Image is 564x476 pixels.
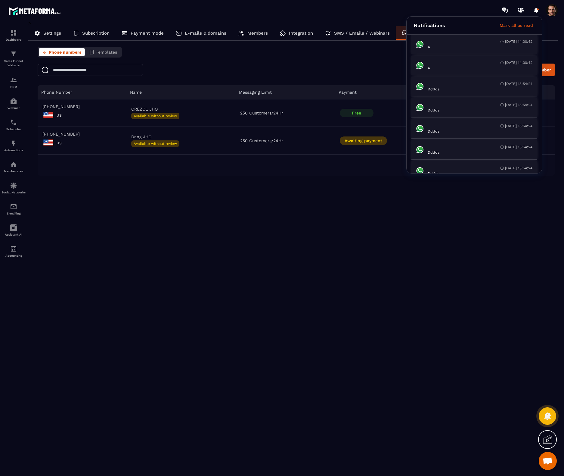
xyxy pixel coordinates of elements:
[2,85,26,89] p: CRM
[428,45,532,49] span: A
[2,106,26,110] p: Webinar
[126,99,236,127] td: CREZOL JHO
[42,104,122,109] span: [PHONE_NUMBER]
[10,77,17,84] img: formation
[10,119,17,126] img: scheduler
[428,87,532,91] span: Dddds
[505,145,532,149] span: [DATE] 13:54:24
[428,66,532,70] span: A
[96,50,117,55] span: Templates
[2,177,26,199] a: social-networksocial-networkSocial Networks
[428,150,532,155] span: Dddds
[289,30,313,36] p: Integration
[42,109,54,121] img: Flag
[10,182,17,189] img: social-network
[235,127,335,154] td: 250 Customers/24Hr
[2,114,26,135] a: schedulerschedulerScheduler
[10,245,17,252] img: accountant
[85,48,121,56] button: Templates
[2,241,26,262] a: accountantaccountantAccounting
[185,30,226,36] p: E-mails & domains
[10,50,17,58] img: formation
[2,220,26,241] a: Assistant AI
[2,233,26,236] p: Assistant AI
[2,59,26,67] p: Sales Funnel Website
[334,30,390,36] p: SMS / Emails / Webinars
[8,5,63,17] img: logo
[2,254,26,257] p: Accounting
[131,140,179,147] span: Available without review
[505,124,532,128] span: [DATE] 13:54:24
[340,109,373,117] div: Free
[2,156,26,177] a: automationsautomationsMember area
[235,99,335,127] td: 250 Customers/24Hr
[126,85,236,99] th: Name
[57,141,62,145] span: US
[414,23,445,28] h4: Notifications
[28,20,558,176] div: >
[428,108,532,112] span: Dddds
[43,30,61,36] p: Settings
[2,72,26,93] a: formationformationCRM
[2,25,26,46] a: formationformationDashboard
[2,93,26,114] a: automationsautomationsWebinar
[428,171,532,176] span: Dddds
[131,30,164,36] p: Payment mode
[2,149,26,152] p: Automations
[428,129,532,133] span: Dddds
[42,132,122,136] span: [PHONE_NUMBER]
[335,85,442,99] th: Payment
[39,48,85,56] button: Phone numbers
[2,170,26,173] p: Member area
[505,82,532,86] span: [DATE] 13:54:24
[10,98,17,105] img: automations
[539,452,557,470] div: Mở cuộc trò chuyện
[2,46,26,72] a: formationformationSales Funnel Website
[10,29,17,36] img: formation
[126,127,236,154] td: Dang JHO
[10,203,17,210] img: email
[57,113,62,117] span: US
[10,161,17,168] img: automations
[42,136,54,148] img: Flag
[2,199,26,220] a: emailemailE-mailing
[235,85,335,99] th: Messaging Limit
[2,212,26,215] p: E-mailing
[247,30,268,36] p: Members
[2,191,26,194] p: Social Networks
[505,166,532,170] span: [DATE] 13:54:24
[131,113,179,119] span: Available without review
[82,30,110,36] p: Subscription
[498,23,535,28] button: Mark all as read
[505,39,532,44] span: [DATE] 14:00:42
[10,140,17,147] img: automations
[505,61,532,65] span: [DATE] 14:00:42
[340,136,387,145] div: Awaiting payment
[2,127,26,131] p: Scheduler
[505,103,532,107] span: [DATE] 13:54:24
[2,135,26,156] a: automationsautomationsAutomations
[49,50,81,55] span: Phone numbers
[38,85,126,99] th: Phone Number
[2,38,26,41] p: Dashboard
